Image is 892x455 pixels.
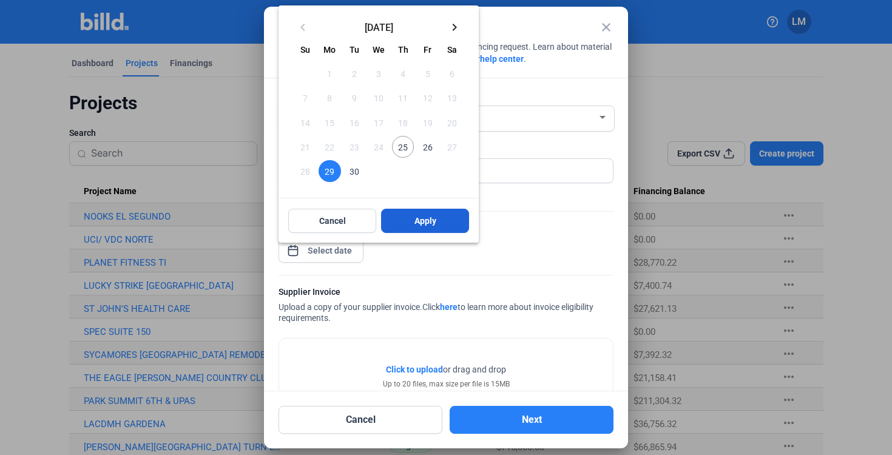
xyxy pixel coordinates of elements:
button: September 16, 2025 [342,110,367,135]
button: September 5, 2025 [415,61,439,86]
span: Cancel [319,215,346,227]
span: Apply [414,215,436,227]
span: 11 [392,87,414,109]
button: September 3, 2025 [367,61,391,86]
span: 3 [368,62,390,84]
button: September 25, 2025 [391,135,415,159]
button: September 19, 2025 [415,110,439,135]
span: 28 [294,160,316,182]
button: September 8, 2025 [317,86,342,110]
button: September 29, 2025 [317,159,342,183]
span: 26 [416,136,438,158]
span: 15 [319,112,340,133]
button: September 15, 2025 [317,110,342,135]
span: 21 [294,136,316,158]
span: We [373,45,385,55]
button: September 22, 2025 [317,135,342,159]
span: 5 [416,62,438,84]
span: 22 [319,136,340,158]
mat-icon: keyboard_arrow_left [296,20,310,35]
button: September 17, 2025 [367,110,391,135]
span: 23 [343,136,365,158]
span: 18 [392,112,414,133]
span: 4 [392,62,414,84]
span: 6 [441,62,463,84]
span: 2 [343,62,365,84]
span: 19 [416,112,438,133]
span: 12 [416,87,438,109]
button: September 14, 2025 [293,110,317,135]
button: September 20, 2025 [440,110,464,135]
span: 14 [294,112,316,133]
button: September 6, 2025 [440,61,464,86]
span: 16 [343,112,365,133]
button: September 23, 2025 [342,135,367,159]
span: 29 [319,160,340,182]
button: September 4, 2025 [391,61,415,86]
span: 30 [343,160,365,182]
button: September 27, 2025 [440,135,464,159]
span: Fr [424,45,431,55]
button: Apply [381,209,469,233]
button: September 11, 2025 [391,86,415,110]
button: September 13, 2025 [440,86,464,110]
button: September 30, 2025 [342,159,367,183]
span: Mo [323,45,336,55]
button: September 1, 2025 [317,61,342,86]
span: 8 [319,87,340,109]
span: 9 [343,87,365,109]
span: 24 [368,136,390,158]
button: September 21, 2025 [293,135,317,159]
span: Su [300,45,310,55]
mat-icon: keyboard_arrow_right [447,20,462,35]
span: 27 [441,136,463,158]
button: Cancel [288,209,376,233]
span: [DATE] [315,22,442,32]
button: September 24, 2025 [367,135,391,159]
span: 20 [441,112,463,133]
span: Sa [447,45,457,55]
button: September 12, 2025 [415,86,439,110]
span: 25 [392,136,414,158]
span: Th [398,45,408,55]
button: September 18, 2025 [391,110,415,135]
span: Tu [350,45,359,55]
button: September 7, 2025 [293,86,317,110]
span: 1 [319,62,340,84]
span: 10 [368,87,390,109]
button: September 10, 2025 [367,86,391,110]
span: 7 [294,87,316,109]
span: 13 [441,87,463,109]
button: September 9, 2025 [342,86,367,110]
span: 17 [368,112,390,133]
button: September 2, 2025 [342,61,367,86]
button: September 28, 2025 [293,159,317,183]
button: September 26, 2025 [415,135,439,159]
